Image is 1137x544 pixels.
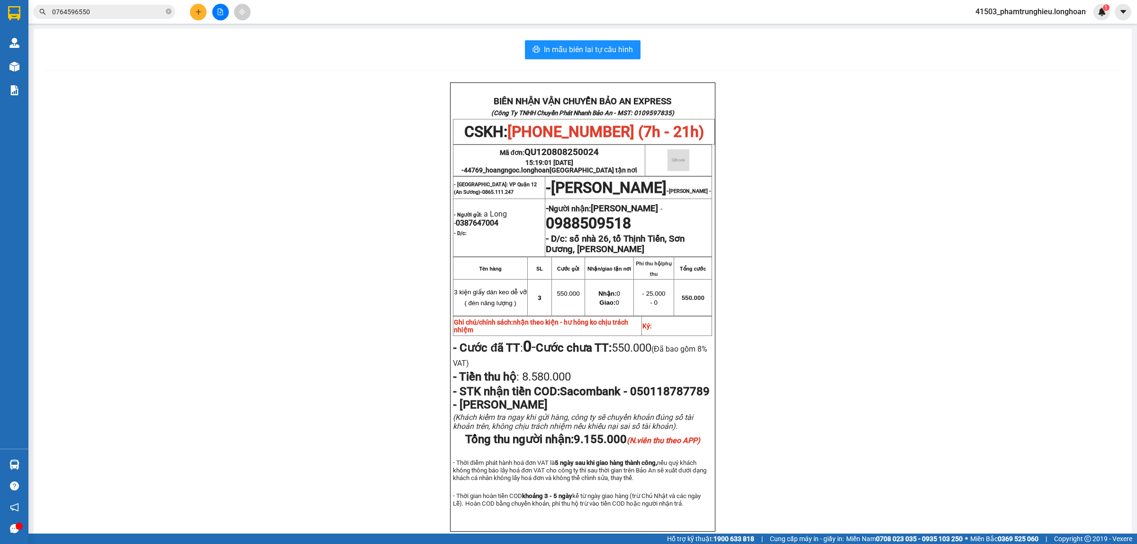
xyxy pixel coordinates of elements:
span: In mẫu biên lai tự cấu hình [544,44,633,55]
span: Miền Bắc [970,534,1038,544]
strong: Cước chưa TT: [536,341,612,354]
span: close-circle [166,8,171,17]
span: 1 [1104,4,1108,11]
strong: SL [536,266,543,272]
input: Tìm tên, số ĐT hoặc mã đơn [52,7,164,17]
span: : [453,370,571,383]
button: printerIn mẫu biên lai tự cấu hình [525,40,641,59]
span: 3 [538,294,541,301]
span: [PERSON_NAME] [551,179,667,197]
span: 0865.111.247 [482,189,514,195]
strong: - Cước đã TT [453,341,520,354]
span: (Khách kiểm tra ngay khi gửi hàng, công ty sẽ chuyển khoản đúng số tài khoản trên, không chịu trá... [453,413,693,431]
span: nhận theo kiện - hư hỏng ko chịu trách nhiệm [454,318,628,334]
span: file-add [217,9,224,15]
strong: (Công Ty TNHH Chuyển Phát Nhanh Bảo An - MST: 0109597835) [491,109,674,117]
img: warehouse-icon [9,460,19,470]
span: | [761,534,763,544]
span: aim [239,9,245,15]
span: | [1046,534,1047,544]
span: Người nhận: [549,204,658,213]
span: message [10,524,19,533]
span: Tổng thu người nhận: [465,433,700,446]
strong: - [546,203,658,214]
span: ⚪️ [965,537,968,541]
img: solution-icon [9,85,19,95]
img: warehouse-icon [9,62,19,72]
span: 41503_phamtrunghieu.longhoan [968,6,1093,18]
strong: Nhận/giao tận nơi [587,266,631,272]
span: 0387647004 [456,218,498,227]
strong: Phí thu hộ/phụ thu [636,261,672,277]
span: [PHONE_NUMBER] (7h - 21h) [507,123,704,141]
span: 8.580.000 [519,370,571,383]
img: logo-vxr [8,6,20,20]
button: file-add [212,4,229,20]
span: Sacombank - 050118787789 - [PERSON_NAME] [453,385,710,411]
span: - Thời điểm phát hành hoá đơn VAT là nếu quý khách không thông báo lấy hoá đơn VAT cho công ty th... [453,459,706,481]
span: - [GEOGRAPHIC_DATA]: VP Quận 12 (An Sương)- [454,181,537,195]
span: [PERSON_NAME] [591,203,658,214]
span: close-circle [166,9,171,14]
button: plus [190,4,207,20]
span: 0988509518 [546,214,631,232]
span: - 25.000 [642,290,666,297]
span: Cung cấp máy in - giấy in: [770,534,844,544]
span: Mã đơn: [500,149,599,156]
strong: 0369 525 060 [998,535,1038,543]
strong: Giao: [599,299,615,306]
strong: 1900 633 818 [713,535,754,543]
strong: - D/c: [454,230,467,236]
strong: số nhà 26, tổ Thịnh Tiến, Sơn Dương, [PERSON_NAME] [546,234,685,254]
span: Miền Nam [846,534,963,544]
strong: Nhận: [598,290,616,297]
span: 550.000 [557,290,579,297]
span: plus [195,9,202,15]
span: question-circle [10,481,19,490]
span: notification [10,503,19,512]
span: [GEOGRAPHIC_DATA] tận nơi [550,166,637,174]
strong: Ký: [642,322,652,330]
span: - [546,179,551,197]
span: printer [532,45,540,54]
button: caret-down [1115,4,1131,20]
img: qr-code [668,149,689,171]
span: caret-down [1119,8,1128,16]
span: 3 kiện giấy dán keo dễ vỡ ( đèn năng lượng ) [454,289,527,307]
span: 550.000 [682,294,704,301]
span: - [658,204,662,213]
span: 0 [599,299,619,306]
strong: 0708 023 035 - 0935 103 250 [876,535,963,543]
img: icon-new-feature [1098,8,1106,16]
button: aim [234,4,251,20]
span: CSKH: [464,123,704,141]
strong: - Người gửi: [454,212,482,218]
strong: Tên hàng [479,266,501,272]
img: warehouse-icon [9,38,19,48]
span: 44769_hoangngoc.longhoan [464,166,637,174]
span: 15:19:01 [DATE] - [461,159,637,174]
span: - [551,187,711,194]
strong: 0 [523,337,532,355]
em: (N.viên thu theo APP) [627,436,700,445]
span: a Long - [454,209,507,227]
strong: BIÊN NHẬN VẬN CHUYỂN BẢO AN EXPRESS [494,96,671,107]
strong: khoảng 3 - 5 ngày [522,492,572,499]
strong: Tổng cước [680,266,706,272]
span: 0 [598,290,620,297]
strong: - D/c: [546,234,567,244]
span: Hỗ trợ kỹ thuật: [667,534,754,544]
span: - 0 [650,299,658,306]
strong: 5 ngày sau khi giao hàng thành công, [555,459,657,466]
span: [PERSON_NAME] - [669,188,711,194]
strong: Ghi chú/chính sách: [454,318,628,334]
strong: - Tiền thu hộ [453,370,516,383]
span: copyright [1084,535,1091,542]
span: QU120808250024 [524,147,599,157]
span: - STK nhận tiền COD: [453,385,710,411]
sup: 1 [1103,4,1110,11]
span: - Thời gian hoàn tiền COD kể từ ngày giao hàng (trừ Chủ Nhật và các ngày Lễ). Hoàn COD bằng chuyể... [453,492,701,507]
strong: Cước gửi [557,266,579,272]
span: 9.155.000 [574,433,700,446]
span: search [39,9,46,15]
